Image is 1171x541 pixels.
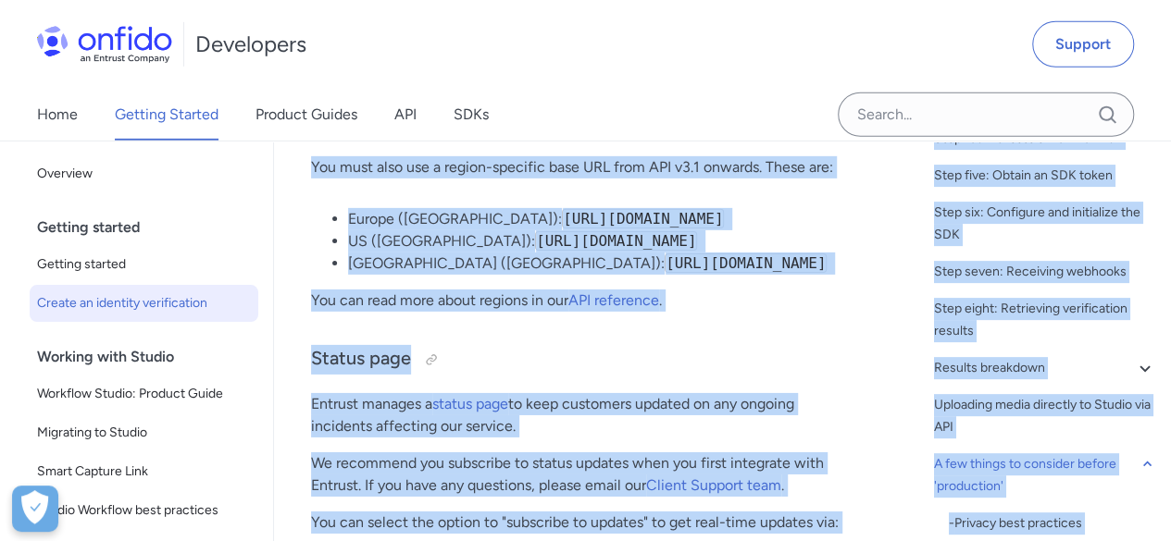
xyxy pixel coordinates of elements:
[30,246,258,283] a: Getting started
[311,452,856,497] p: We recommend you subscribe to status updates when you first integrate with Entrust. If you have a...
[934,394,1156,438] a: Uploading media directly to Studio via API
[949,512,1156,535] div: - Privacy best practices
[311,393,856,437] p: Entrust manages a to keep customers updated on any ongoing incidents affecting our service.
[934,261,1156,283] a: Step seven: Receiving webhooks
[30,492,258,529] a: Studio Workflow best practices
[934,298,1156,342] a: Step eight: Retrieving verification results
[12,486,58,532] button: Open Preferences
[30,453,258,490] a: Smart Capture Link
[37,383,251,405] span: Workflow Studio: Product Guide
[12,486,58,532] div: Cookie Preferences
[37,338,266,375] div: Working with Studio
[934,202,1156,246] a: Step six: Configure and initialize the SDK
[562,209,724,228] code: [URL][DOMAIN_NAME]
[37,499,251,522] span: Studio Workflow best practices
[1032,21,1134,68] a: Support
[311,511,856,534] p: You can select the option to "subscribe to updates" to get real-time updates via:
[30,155,258,192] a: Overview
[30,285,258,322] a: Create an identity verification
[30,375,258,412] a: Workflow Studio: Product Guide
[934,357,1156,379] a: Results breakdown
[37,422,251,444] span: Migrating to Studio
[37,26,172,63] img: Onfido Logo
[646,476,781,494] a: Client Support team
[37,163,251,185] span: Overview
[37,461,251,483] span: Smart Capture Link
[394,89,417,141] a: API
[115,89,218,141] a: Getting Started
[454,89,489,141] a: SDKs
[37,292,251,314] span: Create an identity verification
[311,156,856,178] p: You must also use a region-specific base URL from API v3.1 onwards. These are:
[348,208,856,230] li: Europe ([GEOGRAPHIC_DATA]):
[934,165,1156,187] a: Step five: Obtain an SDK token
[37,89,78,141] a: Home
[348,252,856,275] li: [GEOGRAPHIC_DATA] ([GEOGRAPHIC_DATA]):
[949,512,1156,535] a: -Privacy best practices
[348,230,856,252] li: US ([GEOGRAPHIC_DATA]):
[195,30,306,59] h1: Developers
[37,209,266,246] div: Getting started
[665,253,827,273] code: [URL][DOMAIN_NAME]
[934,453,1156,498] a: A few things to consider before 'production'
[255,89,357,141] a: Product Guides
[568,291,659,309] a: API reference
[535,231,697,251] code: [URL][DOMAIN_NAME]
[37,253,251,276] span: Getting started
[838,92,1134,137] input: Onfido search input field
[30,414,258,451] a: Migrating to Studio
[311,289,856,312] p: You can read more about regions in our .
[432,395,508,412] a: status page
[311,345,856,375] h3: Status page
